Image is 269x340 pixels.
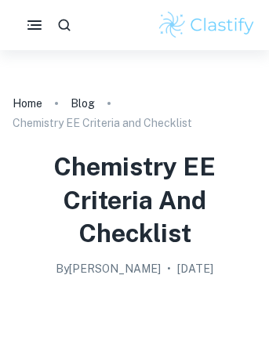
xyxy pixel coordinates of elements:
[177,260,213,277] h2: [DATE]
[167,260,171,277] p: •
[13,114,192,132] p: Chemistry EE Criteria and Checklist
[13,150,256,251] h1: Chemistry EE Criteria and Checklist
[157,9,256,41] img: Clastify logo
[71,92,95,114] a: Blog
[13,92,42,114] a: Home
[56,260,161,277] h2: By [PERSON_NAME]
